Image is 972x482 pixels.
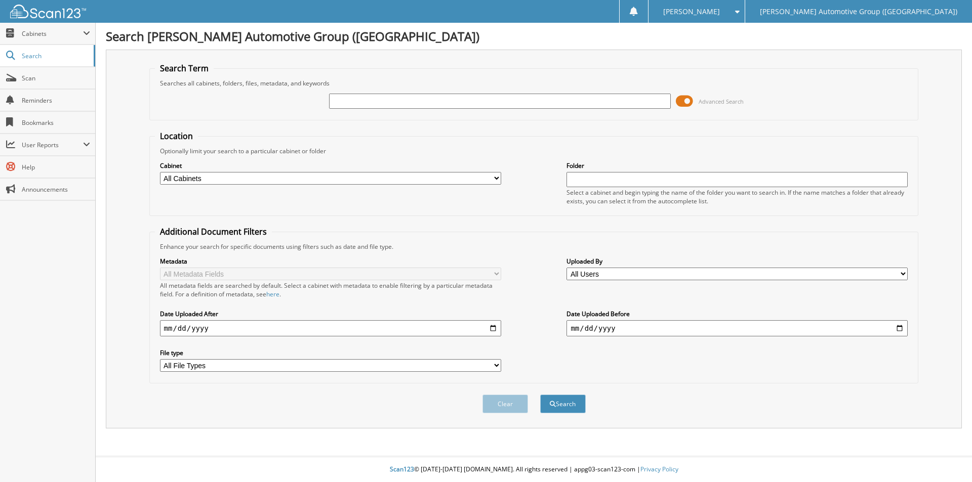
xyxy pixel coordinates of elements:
[155,130,198,142] legend: Location
[155,63,214,74] legend: Search Term
[566,320,908,336] input: end
[266,290,279,298] a: here
[482,395,528,413] button: Clear
[155,147,913,155] div: Optionally limit your search to a particular cabinet or folder
[760,9,957,15] span: [PERSON_NAME] Automotive Group ([GEOGRAPHIC_DATA])
[22,96,90,105] span: Reminders
[160,320,501,336] input: start
[160,310,501,318] label: Date Uploaded After
[566,161,908,170] label: Folder
[155,226,272,237] legend: Additional Document Filters
[566,188,908,205] div: Select a cabinet and begin typing the name of the folder you want to search in. If the name match...
[155,79,913,87] div: Searches all cabinets, folders, files, metadata, and keywords
[22,74,90,82] span: Scan
[22,141,83,149] span: User Reports
[160,161,501,170] label: Cabinet
[640,465,678,473] a: Privacy Policy
[22,52,89,60] span: Search
[390,465,414,473] span: Scan123
[22,163,90,171] span: Help
[540,395,586,413] button: Search
[566,310,908,318] label: Date Uploaded Before
[699,98,744,105] span: Advanced Search
[22,118,90,127] span: Bookmarks
[566,257,908,266] label: Uploaded By
[155,242,913,251] div: Enhance your search for specific documents using filters such as date and file type.
[160,348,501,357] label: File type
[10,5,86,18] img: scan123-logo-white.svg
[96,457,972,482] div: © [DATE]-[DATE] [DOMAIN_NAME]. All rights reserved | appg03-scan123-com |
[663,9,720,15] span: [PERSON_NAME]
[160,281,501,298] div: All metadata fields are searched by default. Select a cabinet with metadata to enable filtering b...
[22,185,90,194] span: Announcements
[106,28,962,45] h1: Search [PERSON_NAME] Automotive Group ([GEOGRAPHIC_DATA])
[22,29,83,38] span: Cabinets
[160,257,501,266] label: Metadata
